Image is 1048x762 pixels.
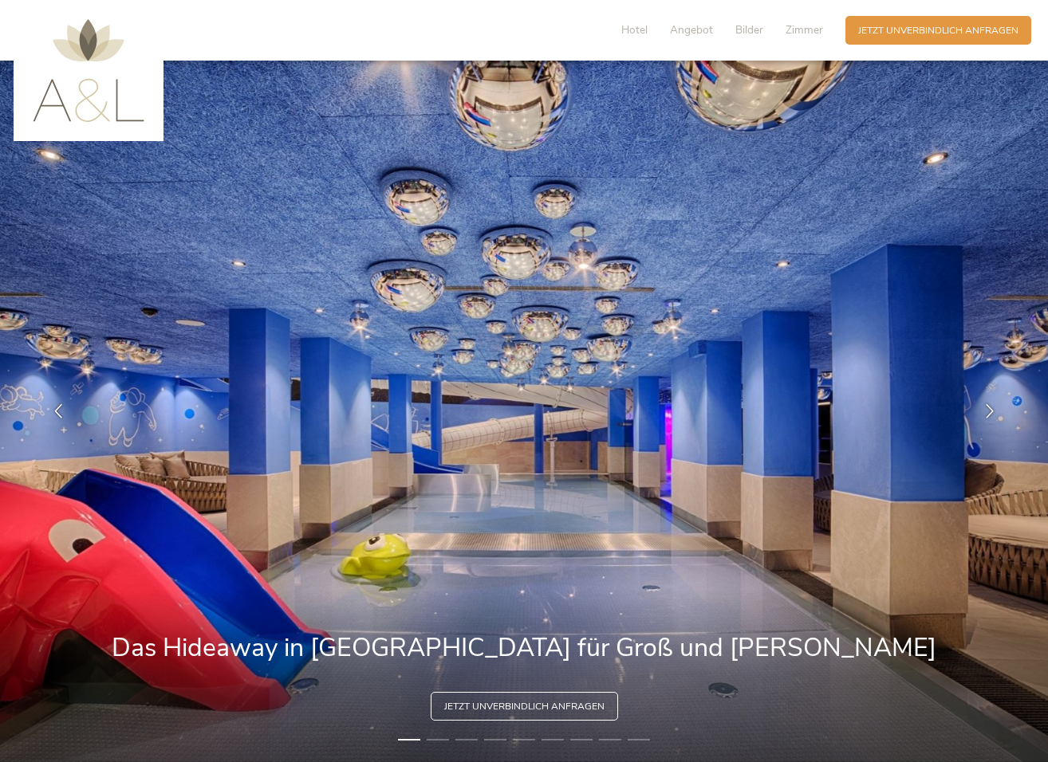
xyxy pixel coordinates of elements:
[735,22,763,37] span: Bilder
[444,700,605,713] span: Jetzt unverbindlich anfragen
[858,24,1018,37] span: Jetzt unverbindlich anfragen
[670,22,713,37] span: Angebot
[621,22,648,37] span: Hotel
[786,22,823,37] span: Zimmer
[33,19,144,122] img: AMONTI & LUNARIS Wellnessresort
